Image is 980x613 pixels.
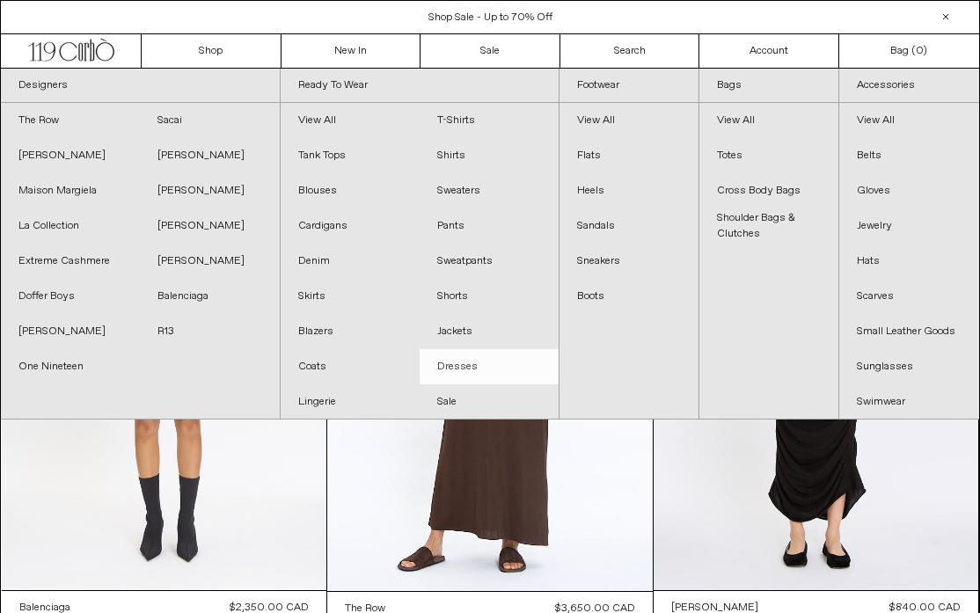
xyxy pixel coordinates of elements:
[839,69,979,103] a: Accessories
[559,244,698,279] a: Sneakers
[281,384,420,420] a: Lingerie
[839,244,979,279] a: Hats
[140,103,279,138] a: Sacai
[140,173,279,208] a: [PERSON_NAME]
[559,208,698,244] a: Sandals
[281,314,420,349] a: Blazers
[559,103,698,138] a: View All
[420,208,559,244] a: Pants
[281,349,420,384] a: Coats
[281,173,420,208] a: Blouses
[420,279,559,314] a: Shorts
[140,314,279,349] a: R13
[839,138,979,173] a: Belts
[1,279,140,314] a: Doffer Boys
[420,244,559,279] a: Sweatpants
[1,208,140,244] a: La Collection
[140,208,279,244] a: [PERSON_NAME]
[699,208,838,244] a: Shoulder Bags & Clutches
[1,69,280,103] a: Designers
[142,34,282,68] a: Shop
[420,384,559,420] a: Sale
[699,173,838,208] a: Cross Body Bags
[281,138,420,173] a: Tank Tops
[839,279,979,314] a: Scarves
[281,69,559,103] a: Ready To Wear
[281,244,420,279] a: Denim
[281,208,420,244] a: Cardigans
[699,138,838,173] a: Totes
[559,173,698,208] a: Heels
[839,349,979,384] a: Sunglasses
[428,11,552,25] a: Shop Sale - Up to 70% Off
[140,279,279,314] a: Balenciaga
[140,244,279,279] a: [PERSON_NAME]
[560,34,700,68] a: Search
[916,44,923,58] span: 0
[699,34,839,68] a: Account
[420,314,559,349] a: Jackets
[1,138,140,173] a: [PERSON_NAME]
[420,349,559,384] a: Dresses
[839,208,979,244] a: Jewelry
[916,43,927,59] span: )
[1,173,140,208] a: Maison Margiela
[140,138,279,173] a: [PERSON_NAME]
[839,384,979,420] a: Swimwear
[699,103,838,138] a: View All
[421,34,560,68] a: Sale
[281,103,420,138] a: View All
[1,244,140,279] a: Extreme Cashmere
[699,69,838,103] a: Bags
[1,349,140,384] a: One Nineteen
[420,173,559,208] a: Sweaters
[281,279,420,314] a: Skirts
[839,103,979,138] a: View All
[839,173,979,208] a: Gloves
[839,34,979,68] a: Bag ()
[559,138,698,173] a: Flats
[420,103,559,138] a: T-Shirts
[1,103,140,138] a: The Row
[420,138,559,173] a: Shirts
[559,69,698,103] a: Footwear
[282,34,421,68] a: New In
[1,314,140,349] a: [PERSON_NAME]
[839,314,979,349] a: Small Leather Goods
[559,279,698,314] a: Boots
